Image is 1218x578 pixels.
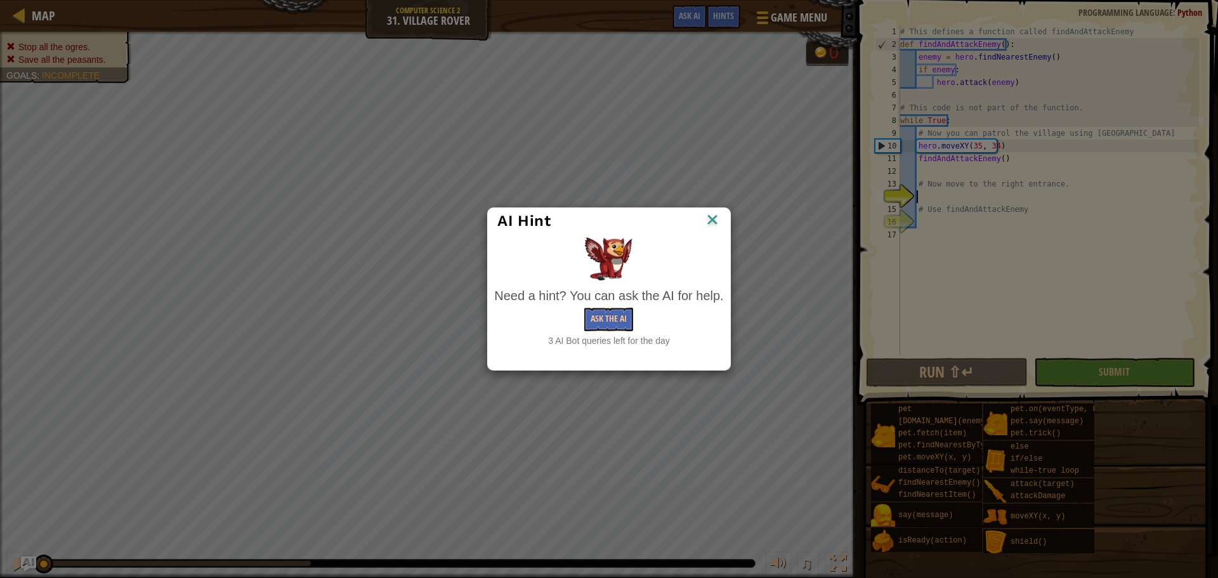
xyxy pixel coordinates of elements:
div: Need a hint? You can ask the AI for help. [494,287,723,305]
img: AI Hint Animal [585,237,632,280]
div: 3 AI Bot queries left for the day [494,334,723,347]
button: Ask the AI [584,308,633,331]
span: AI Hint [497,212,551,230]
img: IconClose.svg [704,211,721,230]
